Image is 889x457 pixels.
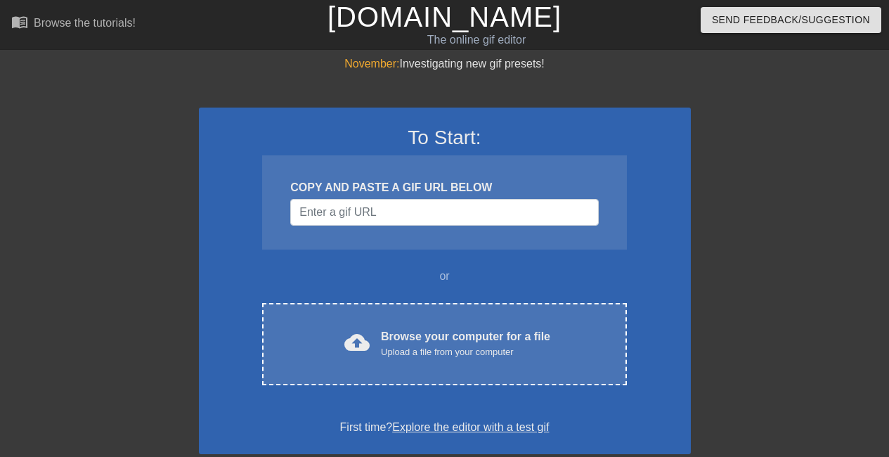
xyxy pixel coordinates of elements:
[381,345,550,359] div: Upload a file from your computer
[217,126,673,150] h3: To Start:
[701,7,881,33] button: Send Feedback/Suggestion
[290,179,598,196] div: COPY AND PASTE A GIF URL BELOW
[217,419,673,436] div: First time?
[392,421,549,433] a: Explore the editor with a test gif
[344,330,370,355] span: cloud_upload
[344,58,399,70] span: November:
[34,17,136,29] div: Browse the tutorials!
[235,268,654,285] div: or
[712,11,870,29] span: Send Feedback/Suggestion
[304,32,650,49] div: The online gif editor
[290,199,598,226] input: Username
[11,13,136,35] a: Browse the tutorials!
[199,56,691,72] div: Investigating new gif presets!
[327,1,562,32] a: [DOMAIN_NAME]
[381,328,550,359] div: Browse your computer for a file
[11,13,28,30] span: menu_book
